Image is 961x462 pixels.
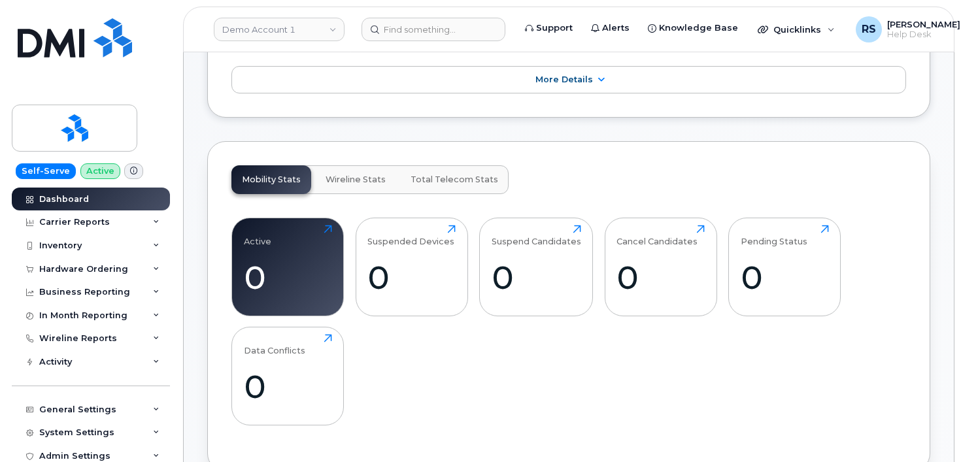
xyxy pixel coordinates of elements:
[244,225,271,246] div: Active
[244,225,332,308] a: Active0
[326,174,386,185] span: Wireline Stats
[367,258,456,297] div: 0
[214,18,345,41] a: Demo Account 1
[492,225,581,308] a: Suspend Candidates0
[887,19,960,29] span: [PERSON_NAME]
[639,15,747,41] a: Knowledge Base
[362,18,505,41] input: Find something...
[244,258,332,297] div: 0
[887,29,960,40] span: Help Desk
[741,225,829,308] a: Pending Status0
[492,258,581,297] div: 0
[536,22,573,35] span: Support
[492,225,581,246] div: Suspend Candidates
[616,225,698,246] div: Cancel Candidates
[516,15,582,41] a: Support
[862,22,876,37] span: RS
[602,22,630,35] span: Alerts
[741,258,829,297] div: 0
[773,24,821,35] span: Quicklinks
[411,174,498,185] span: Total Telecom Stats
[535,74,593,84] span: More Details
[244,334,332,418] a: Data Conflicts0
[749,16,844,42] div: Quicklinks
[616,258,705,297] div: 0
[616,225,705,308] a: Cancel Candidates0
[244,334,305,355] div: Data Conflicts
[367,225,454,246] div: Suspended Devices
[582,15,639,41] a: Alerts
[741,225,807,246] div: Pending Status
[367,225,456,308] a: Suspended Devices0
[659,22,738,35] span: Knowledge Base
[244,367,332,406] div: 0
